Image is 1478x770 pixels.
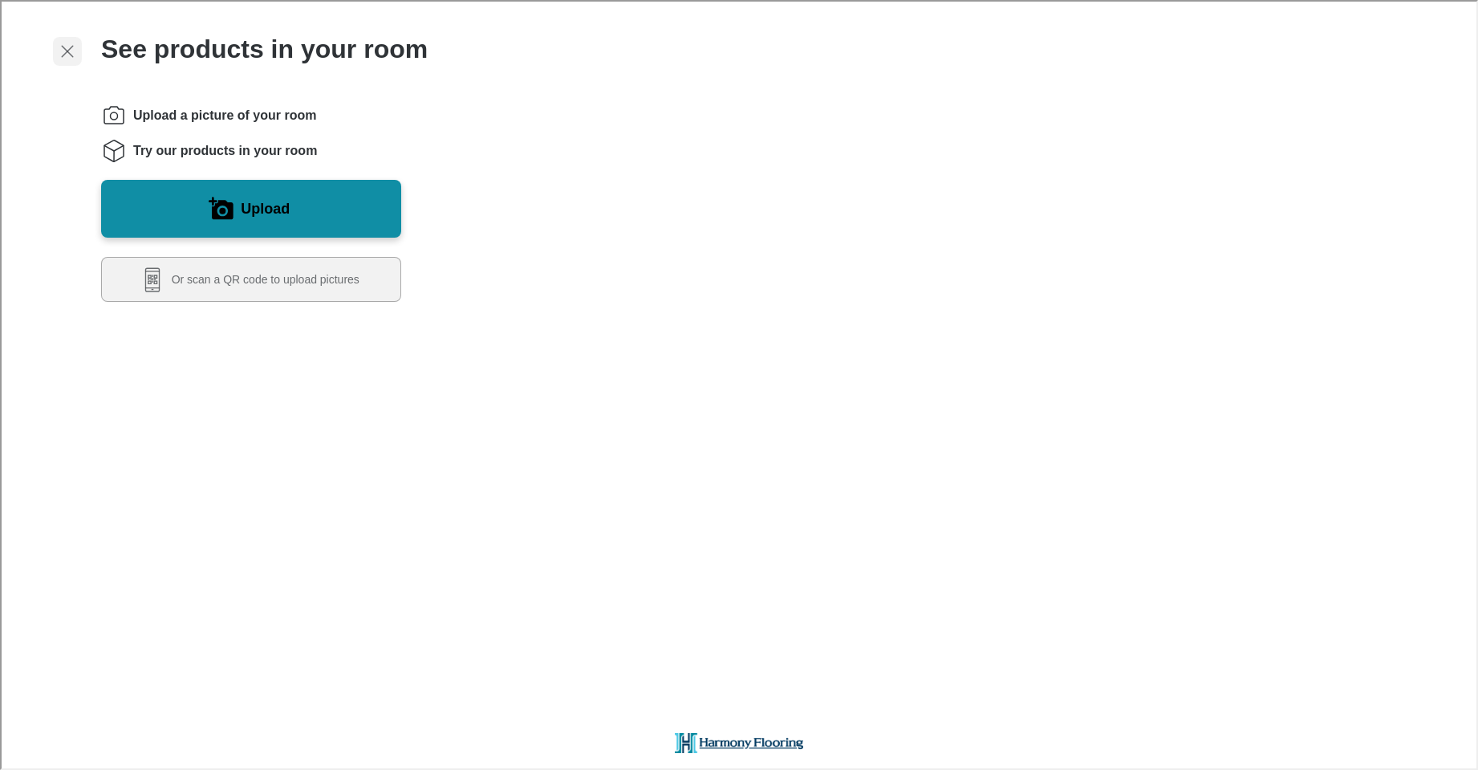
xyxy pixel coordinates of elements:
button: Upload a picture of your room [99,178,400,236]
ol: Instructions [99,101,400,162]
button: Scan a QR code to upload pictures [99,255,400,300]
a: Visit Harmony Flooring homepage [673,724,802,758]
span: Try our products in your room [132,141,315,158]
span: Upload a picture of your room [132,105,315,123]
button: Exit visualizer [51,35,80,64]
label: Upload [239,194,288,220]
